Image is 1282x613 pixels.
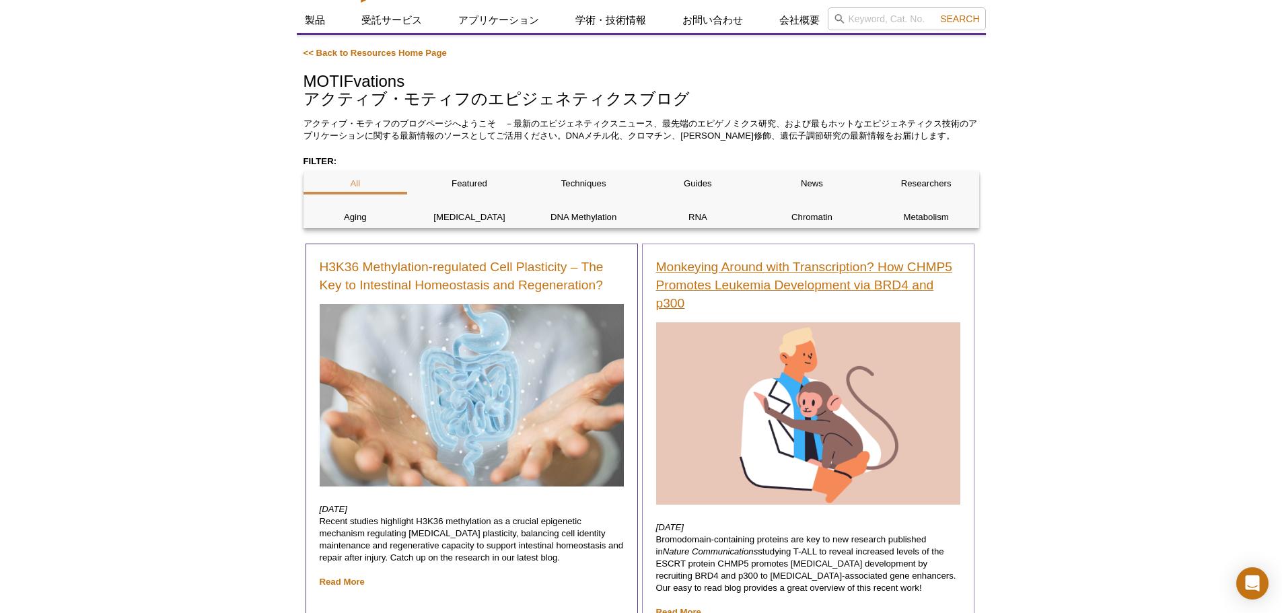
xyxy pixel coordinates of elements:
p: RNA [645,211,750,223]
span: Search [940,13,979,24]
a: 製品 [297,7,333,33]
img: Woman using digital x-ray of human intestine [320,304,624,486]
p: [MEDICAL_DATA] [417,211,522,223]
p: News [760,178,864,190]
a: 会社概要 [771,7,828,33]
a: 受託サービス [353,7,430,33]
p: アクティブ・モティフのブログページへようこそ －最新のエピジェネティクスニュース、最先端のエピゲノミクス研究、および最もホットなエピジェネティクス技術のアプリケーションに関する最新情報のソースと... [304,118,979,142]
p: Guides [645,178,750,190]
p: Techniques [532,178,636,190]
button: Search [936,13,983,25]
p: Researchers [874,178,978,190]
a: Monkeying Around with Transcription? How CHMP5 Promotes Leukemia Development via BRD4 and p300 [656,258,960,312]
p: All [304,178,408,190]
em: [DATE] [320,504,348,514]
em: Nature Communications [663,546,758,556]
div: Open Intercom Messenger [1236,567,1269,600]
a: << Back to Resources Home Page [304,48,447,58]
p: Metabolism [874,211,978,223]
a: アプリケーション [450,7,547,33]
a: 学術・技術情報 [567,7,654,33]
p: Featured [417,178,522,190]
a: H3K36 Methylation-regulated Cell Plasticity – The Key to Intestinal Homeostasis and Regeneration? [320,258,624,294]
input: Keyword, Cat. No. [828,7,986,30]
p: DNA Methylation [532,211,636,223]
h1: MOTIFvations アクティブ・モティフのエピジェネティクスブログ [304,73,979,110]
p: Chromatin [760,211,864,223]
a: お問い合わせ [674,7,751,33]
em: [DATE] [656,522,684,532]
a: Read More [320,577,365,587]
p: Recent studies highlight H3K36 methylation as a crucial epigenetic mechanism regulating [MEDICAL_... [320,503,624,588]
img: Doctor with monkey [656,322,960,505]
strong: FILTER: [304,156,337,166]
p: Aging [304,211,408,223]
